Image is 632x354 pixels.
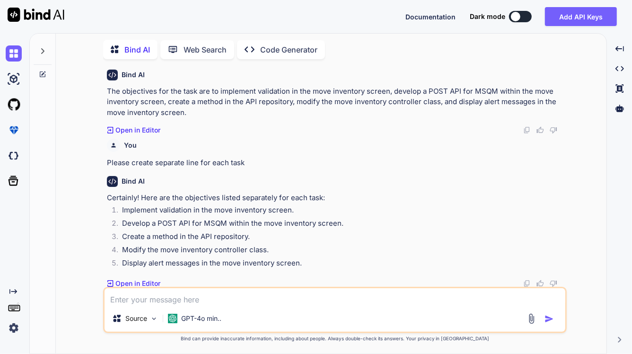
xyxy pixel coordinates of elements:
img: dislike [550,126,557,134]
h6: Bind AI [122,177,145,186]
img: darkCloudIdeIcon [6,148,22,164]
img: chat [6,45,22,62]
img: Bind AI [8,8,64,22]
button: Documentation [405,12,456,22]
img: like [536,280,544,287]
p: Bind AI [124,44,150,55]
p: Open in Editor [115,125,160,135]
img: githubLight [6,97,22,113]
img: premium [6,122,22,138]
p: Certainly! Here are the objectives listed separately for each task: [107,193,565,204]
h6: You [124,141,137,150]
p: The objectives for the task are to implement validation in the move inventory screen, develop a P... [107,86,565,118]
li: Create a method in the API repository. [114,231,565,245]
img: icon [544,314,554,324]
p: Please create separate line for each task [107,158,565,168]
p: Open in Editor [115,279,160,288]
img: copy [523,280,531,287]
li: Implement validation in the move inventory screen. [114,205,565,218]
li: Develop a POST API for MSQM within the move inventory screen. [114,218,565,231]
span: Dark mode [470,12,505,21]
img: dislike [550,280,557,287]
img: Pick Models [150,315,158,323]
li: Modify the move inventory controller class. [114,245,565,258]
h6: Bind AI [122,70,145,80]
button: Add API Keys [545,7,617,26]
img: copy [523,126,531,134]
span: Documentation [405,13,456,21]
img: ai-studio [6,71,22,87]
img: attachment [526,313,537,324]
img: GPT-4o mini [168,314,177,323]
p: GPT-4o min.. [181,314,221,323]
li: Display alert messages in the move inventory screen. [114,258,565,271]
img: like [536,126,544,134]
img: settings [6,320,22,336]
p: Source [125,314,147,323]
p: Code Generator [260,44,317,55]
p: Bind can provide inaccurate information, including about people. Always double-check its answers.... [103,335,567,342]
p: Web Search [184,44,227,55]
